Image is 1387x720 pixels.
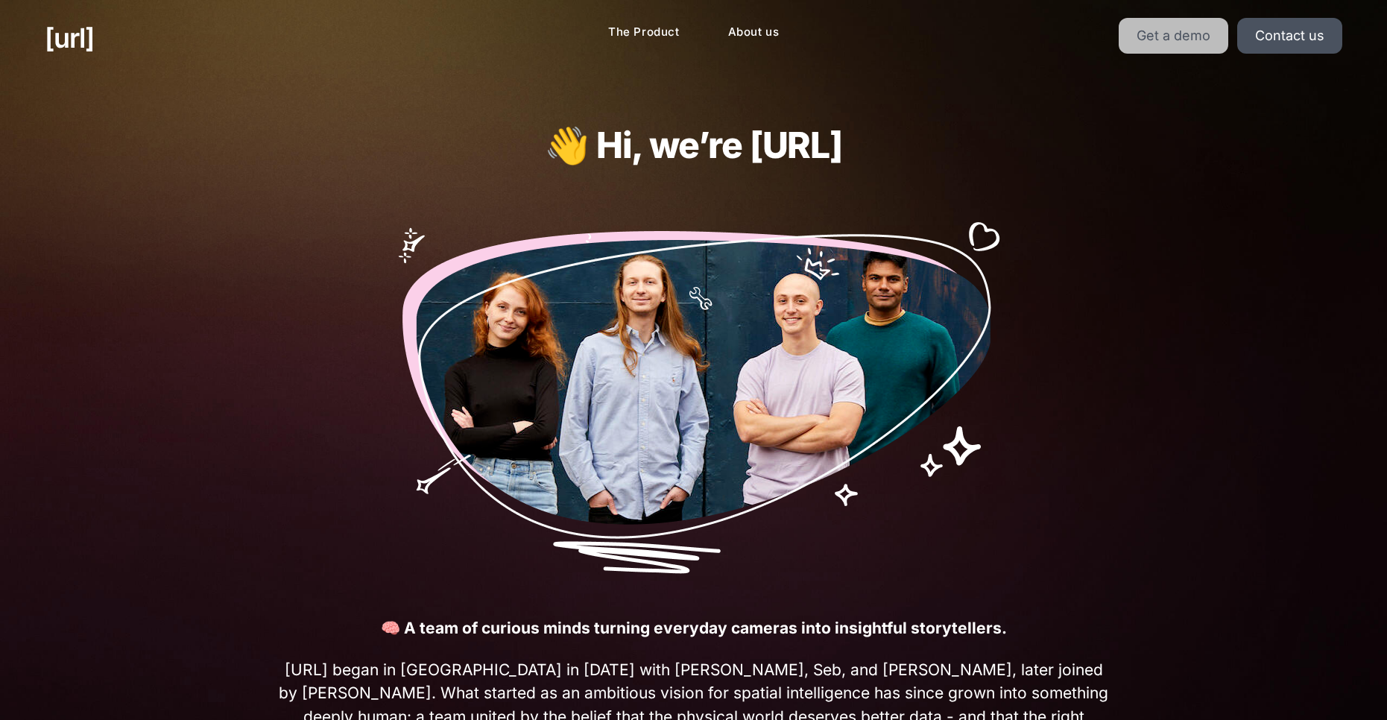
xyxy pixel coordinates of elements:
a: About us [716,18,792,47]
a: Get a demo [1119,18,1228,54]
a: Contact us [1237,18,1342,54]
a: [URL] [45,18,94,58]
a: The Product [596,18,692,47]
strong: 🧠 A team of curious minds turning everyday cameras into insightful storytellers. [381,619,1007,637]
h1: 👋 Hi, we’re [URL] [356,125,1031,165]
